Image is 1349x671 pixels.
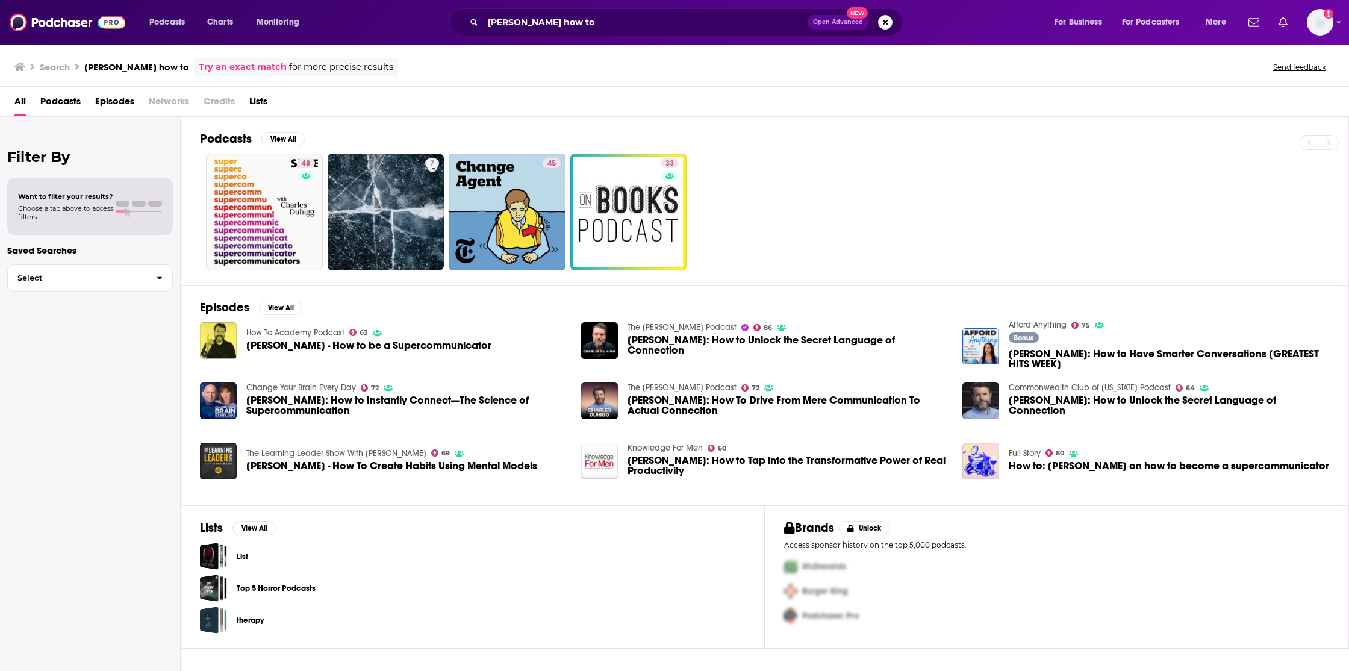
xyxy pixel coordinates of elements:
img: Charles Duhigg: How to Unlock the Secret Language of Connection [581,322,618,359]
span: Logged in as cduhigg [1307,9,1333,36]
span: Want to filter your results? [18,192,113,201]
a: therapy [200,607,227,634]
span: Select [8,274,147,282]
a: 72 [361,384,379,392]
button: open menu [248,13,315,32]
span: 45 [547,158,556,170]
span: 72 [752,385,759,391]
span: [PERSON_NAME]: How To Drive From Mere Communication To Actual Connection [628,395,948,416]
button: Open AdvancedNew [808,15,868,30]
img: Charles Duhigg: How to Have Smarter Conversations [GREATEST HITS WEEK] [962,328,999,365]
a: Try an exact match [199,60,287,74]
img: Charles Duhigg: How to Tap into the Transformative Power of Real Productivity [581,443,618,479]
img: Charles Duhigg - How To Create Habits Using Mental Models [200,443,237,479]
a: List [200,543,227,570]
a: 72 [741,384,760,392]
button: open menu [141,13,201,32]
a: The Kevin Miller Podcast [628,382,737,393]
a: All [14,92,26,116]
span: for more precise results [289,60,393,74]
img: Charles Duhigg: How to Instantly Connect—The Science of Supercommunication [200,382,237,419]
button: View All [232,521,276,535]
a: 48 [206,154,323,270]
a: therapy [237,614,264,627]
span: [PERSON_NAME] - How to be a Supercommunicator [246,340,491,351]
span: 86 [764,325,772,331]
img: Charles Duhigg: How To Drive From Mere Communication To Actual Connection [581,382,618,419]
a: Lists [249,92,267,116]
a: Charles Duhigg: How to Unlock the Secret Language of Connection [628,335,948,355]
span: 72 [371,385,379,391]
a: Afford Anything [1009,320,1067,330]
a: 45 [449,154,565,270]
button: Show profile menu [1307,9,1333,36]
h2: Episodes [200,300,249,315]
a: How to: Charles Duhigg on how to become a supercommunicator [1009,461,1329,471]
p: Access sponsor history on the top 5,000 podcasts. [784,540,1329,549]
span: [PERSON_NAME]: How to Unlock the Secret Language of Connection [1009,395,1329,416]
img: Charles Duhigg - How to be a Supercommunicator [200,322,237,359]
span: 48 [302,158,310,170]
button: Send feedback [1270,62,1330,72]
span: McDonalds [802,561,846,572]
h2: Podcasts [200,131,252,146]
a: Podcasts [40,92,81,116]
button: open menu [1114,13,1197,32]
svg: Add a profile image [1324,9,1333,19]
a: Commonwealth Club of California Podcast [1009,382,1171,393]
img: Charles Duhigg: How to Unlock the Secret Language of Connection [962,382,999,419]
span: 69 [441,451,450,456]
img: How to: Charles Duhigg on how to become a supercommunicator [962,443,999,479]
span: 60 [718,446,726,451]
img: First Pro Logo [779,554,802,579]
span: 80 [1056,451,1064,456]
a: 33 [570,154,687,270]
a: Full Story [1009,448,1041,458]
a: Charles Duhigg: How to Tap into the Transformative Power of Real Productivity [628,455,948,476]
span: Burger King [802,586,848,596]
span: [PERSON_NAME]: How to Unlock the Secret Language of Connection [628,335,948,355]
a: 60 [708,445,727,452]
span: 33 [665,158,674,170]
a: Charles Duhigg: How to Unlock the Secret Language of Connection [1009,395,1329,416]
span: 7 [430,158,434,170]
span: Bonus [1014,334,1033,342]
a: Charles Duhigg: How to Instantly Connect—The Science of Supercommunication [246,395,567,416]
a: Show notifications dropdown [1244,12,1264,33]
a: 45 [543,158,561,168]
button: Select [7,264,173,292]
a: Top 5 Horror Podcasts [237,582,316,595]
span: More [1206,14,1226,31]
span: Networks [149,92,189,116]
button: open menu [1046,13,1117,32]
a: Show notifications dropdown [1274,12,1292,33]
a: The Learning Leader Show With Ryan Hawk [246,448,426,458]
a: Knowledge For Men [628,443,703,453]
input: Search podcasts, credits, & more... [483,13,808,32]
a: 80 [1045,449,1065,457]
span: New [847,7,868,19]
a: The Rich Roll Podcast [628,322,737,332]
button: View All [261,132,305,146]
span: How to: [PERSON_NAME] on how to become a supercommunicator [1009,461,1329,471]
div: Search podcasts, credits, & more... [461,8,914,36]
img: User Profile [1307,9,1333,36]
a: 33 [661,158,679,168]
a: EpisodesView All [200,300,302,315]
span: [PERSON_NAME]: How to Tap into the Transformative Power of Real Productivity [628,455,948,476]
a: List [237,550,248,563]
a: 64 [1176,384,1195,392]
a: Episodes [95,92,134,116]
span: Top 5 Horror Podcasts [200,575,227,602]
img: Podchaser - Follow, Share and Rate Podcasts [10,11,125,34]
span: [PERSON_NAME]: How to Have Smarter Conversations [GREATEST HITS WEEK] [1009,349,1329,369]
